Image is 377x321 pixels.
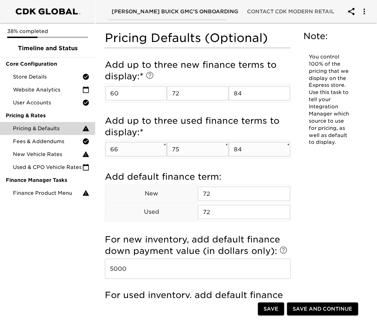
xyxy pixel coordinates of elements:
[293,305,352,313] span: Save and Continue
[105,115,290,138] h5: Add up to three used finance terms to display:
[105,289,290,312] h5: For used inventory, add default finance down payment (in dollars or percent):
[6,44,89,53] span: Timeline and Status
[105,171,290,183] h5: Add default finance term:
[105,234,290,257] h5: For new inventory, add default finance down payment value (in dollars only):
[258,302,284,316] button: Save
[303,30,357,42] h5: Note:
[287,302,358,316] button: Save and Continue
[343,3,360,20] button: account of current user
[105,259,290,279] input: Example: $5000
[13,86,82,93] span: Website Analytics
[105,31,290,45] h4: Pricing Defaults (Optional)
[13,164,82,171] span: Used & CPO Vehicle Rates
[13,125,82,132] span: Pricing & Defaults
[105,189,197,198] p: New
[13,189,82,197] span: Finance Product Menu
[6,112,89,119] span: Pricing & Rates
[247,7,334,16] span: Contact CDK Modern Retail
[7,28,88,35] p: 38% completed
[105,59,290,82] h5: Add up to three new finance terms to display:
[6,176,89,184] span: Finance Manager Tasks
[309,53,351,146] p: You control 100% of the pricing that we display on the Express store. Use this task to tell your ...
[13,151,82,158] span: New Vehicle Rates
[6,60,89,67] span: Core Configuration
[355,3,373,20] button: account of current user
[264,305,278,313] span: Save
[13,138,82,145] span: Fees & Addendums
[13,99,82,106] span: User Accounts
[112,7,238,16] span: [PERSON_NAME] Buick GMC's Onboarding
[13,73,82,80] span: Store Details
[105,208,197,216] p: Used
